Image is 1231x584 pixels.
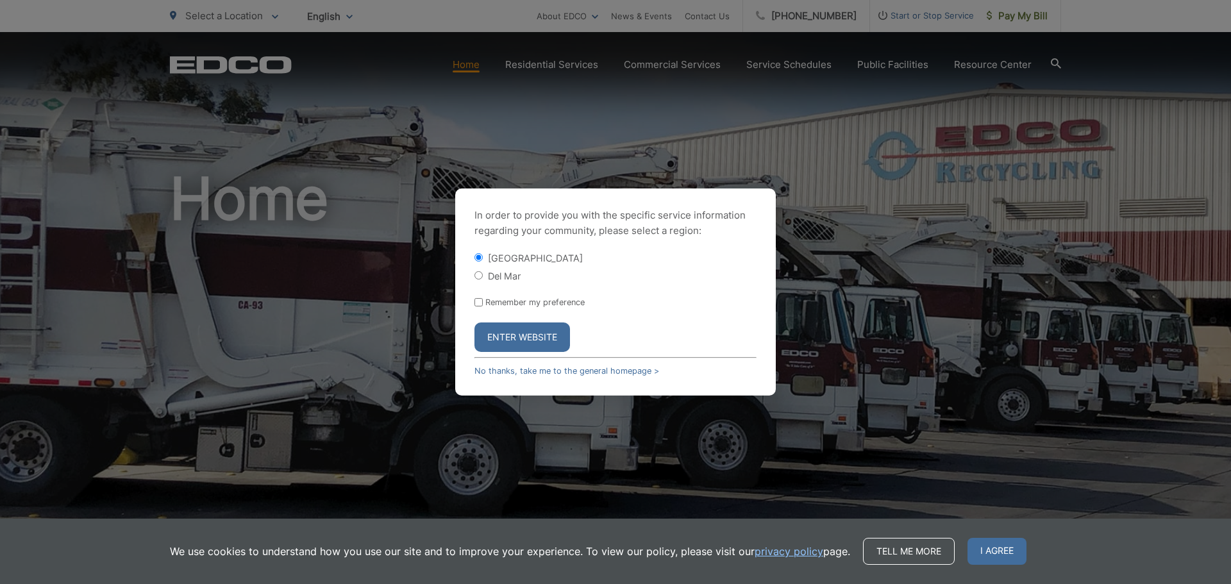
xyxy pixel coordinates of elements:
[488,253,583,263] label: [GEOGRAPHIC_DATA]
[474,208,757,238] p: In order to provide you with the specific service information regarding your community, please se...
[863,538,955,565] a: Tell me more
[170,544,850,559] p: We use cookies to understand how you use our site and to improve your experience. To view our pol...
[474,366,659,376] a: No thanks, take me to the general homepage >
[755,544,823,559] a: privacy policy
[967,538,1026,565] span: I agree
[488,271,521,281] label: Del Mar
[474,322,570,352] button: Enter Website
[485,297,585,307] label: Remember my preference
